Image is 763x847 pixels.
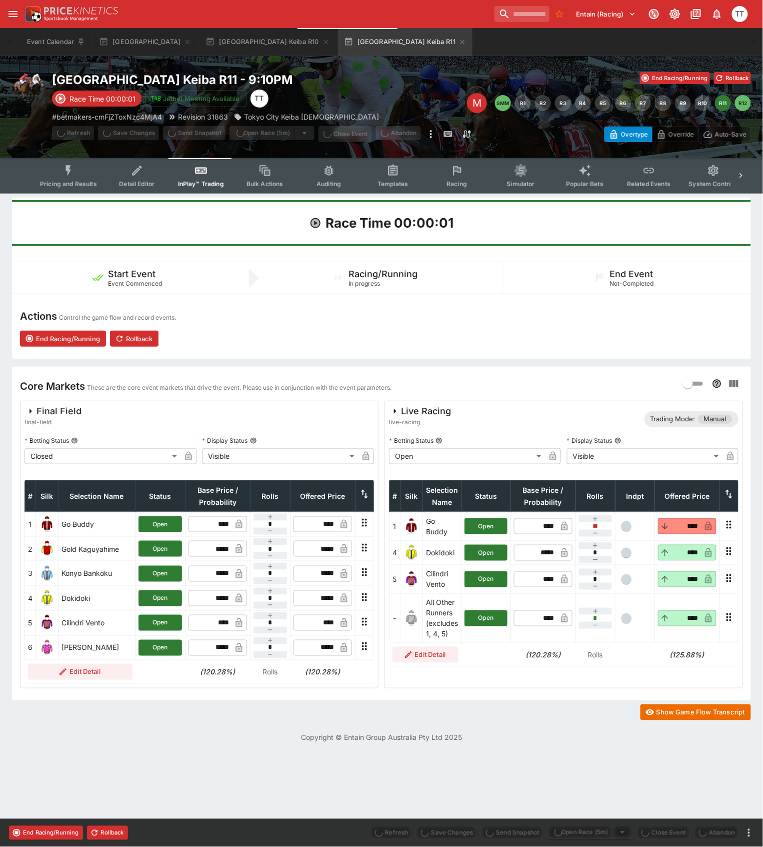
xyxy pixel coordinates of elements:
[348,280,380,287] span: In progress
[69,94,135,104] p: Race Time 00:00:01
[39,590,55,606] img: runner 4
[185,480,250,512] th: Base Price / Probability
[495,95,511,111] button: SMM
[652,127,698,142] button: Override
[400,480,423,512] th: Silk
[423,480,461,512] th: Selection Name
[58,537,135,561] td: Gold Kaguyahime
[151,94,161,104] img: jetbet-logo.svg
[389,405,451,417] div: Live Racing
[610,268,653,280] h5: End Event
[715,95,731,111] button: R11
[575,480,615,512] th: Rolls
[389,417,451,427] span: live-racing
[655,480,720,512] th: Offered Price
[58,611,135,635] td: Cilindri Vento
[389,480,400,512] th: #
[9,826,83,840] button: End Racing/Running
[389,594,400,643] td: -
[604,127,652,142] button: Overtype
[250,90,268,108] div: Tala Taufale
[535,95,551,111] button: R2
[689,180,738,188] span: System Controls
[24,436,69,445] p: Betting Status
[234,112,379,122] div: Tokyo City Keiba 2Yo
[229,126,314,140] div: split button
[507,180,535,188] span: Simulator
[24,417,81,427] span: final-field
[93,28,197,56] button: [GEOGRAPHIC_DATA]
[138,516,182,532] button: Open
[743,827,755,839] button: more
[464,610,507,626] button: Open
[32,158,731,194] div: Event type filters
[44,7,118,15] img: PriceKinetics
[435,437,442,444] button: Betting Status
[494,6,549,22] input: search
[20,331,106,347] button: End Racing/Running
[87,826,128,840] button: Rollback
[389,565,400,594] td: 5
[675,95,691,111] button: R9
[389,540,400,565] td: 4
[392,647,458,663] button: Edit Detail
[39,615,55,631] img: runner 5
[423,594,461,643] td: All Other Runners (excludes 1, 4, 5)
[52,112,162,122] p: Copy To Clipboard
[199,28,336,56] button: [GEOGRAPHIC_DATA] Keiba R10
[403,610,419,626] img: blank-silk.png
[514,650,573,660] h6: (120.28%)
[555,95,571,111] button: R3
[604,127,751,142] div: Start From
[732,6,748,22] div: Tala Taufale
[58,512,135,536] td: Go Buddy
[567,436,612,445] p: Display Status
[551,6,567,22] button: No Bookmarks
[202,448,358,464] div: Visible
[547,825,632,839] div: split button
[621,129,648,140] p: Overtype
[578,650,612,660] p: Rolls
[21,28,91,56] button: Event Calendar
[246,180,283,188] span: Bulk Actions
[389,448,545,464] div: Open
[108,268,155,280] h5: Start Event
[25,537,36,561] td: 2
[515,95,531,111] button: R1
[464,545,507,561] button: Open
[58,635,135,660] td: [PERSON_NAME]
[615,480,655,512] th: Independent
[403,518,419,534] img: runner 1
[316,180,341,188] span: Auditing
[138,640,182,656] button: Open
[290,480,355,512] th: Offered Price
[39,516,55,532] img: runner 1
[666,5,684,23] button: Toggle light/dark mode
[348,268,417,280] h5: Racing/Running
[570,6,642,22] button: Select Tenant
[4,5,22,23] button: open drawer
[376,128,421,138] span: Mark an event as closed and abandoned.
[640,704,751,720] button: Show Game Flow Transcript
[610,280,654,287] span: Not-Completed
[423,540,461,565] td: Dokidoki
[338,28,473,56] button: [GEOGRAPHIC_DATA] Keiba R11
[20,380,85,393] h4: Core Markets
[188,667,247,677] h6: (120.28%)
[44,17,98,21] img: Sportsbook Management
[202,436,248,445] p: Display Status
[25,635,36,660] td: 6
[735,95,751,111] button: R12
[655,95,671,111] button: R8
[58,561,135,586] td: Konyo Bankoku
[403,571,419,587] img: runner 5
[110,331,158,347] button: Rollback
[178,112,228,122] p: Revision 31863
[36,480,58,512] th: Silk
[52,72,460,88] h2: Copy To Clipboard
[425,126,437,142] button: more
[615,95,631,111] button: R6
[138,566,182,582] button: Open
[25,480,36,512] th: #
[446,180,467,188] span: Racing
